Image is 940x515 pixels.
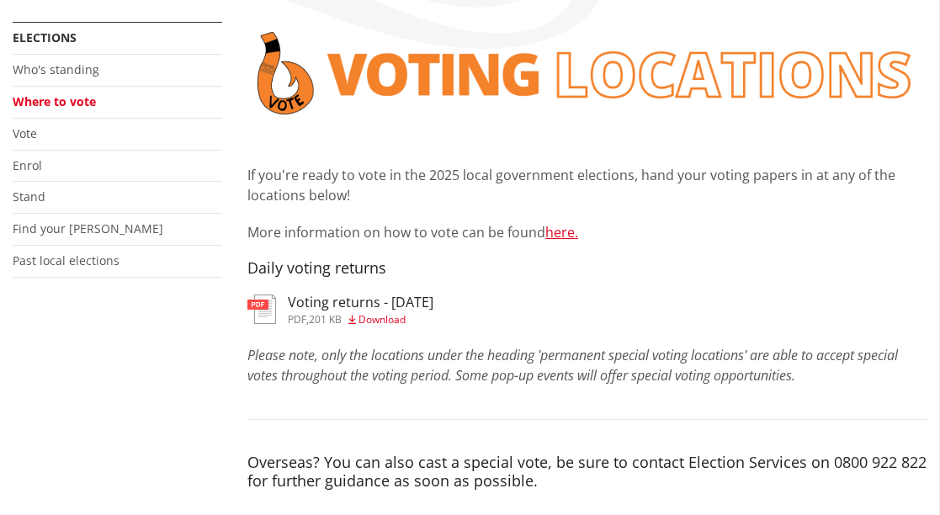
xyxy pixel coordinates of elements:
a: Stand [13,188,45,204]
a: Elections [13,29,77,45]
a: Past local elections [13,252,119,268]
a: Find your [PERSON_NAME] [13,220,163,236]
a: Enrol [13,157,42,173]
span: pdf [288,312,306,327]
img: document-pdf.svg [247,295,276,324]
h4: Daily voting returns [247,259,927,278]
img: voting locations banner [247,22,927,124]
a: Who's standing [13,61,99,77]
a: Vote [13,125,37,141]
em: Please note, only the locations under the heading 'permanent special voting locations' are able t... [247,346,898,385]
h3: Voting returns - [DATE] [288,295,433,311]
p: If you're ready to vote in the 2025 local government elections, hand your voting papers in at any... [247,165,927,205]
h4: Overseas? You can also cast a special vote, be sure to contact Election Services on 0800 922 822 ... [247,454,927,490]
a: here. [545,223,578,242]
span: Download [358,312,406,327]
span: 201 KB [309,312,342,327]
a: Where to vote [13,93,96,109]
a: Voting returns - [DATE] pdf,201 KB Download [247,295,433,325]
div: , [288,315,433,325]
p: More information on how to vote can be found [247,222,927,242]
